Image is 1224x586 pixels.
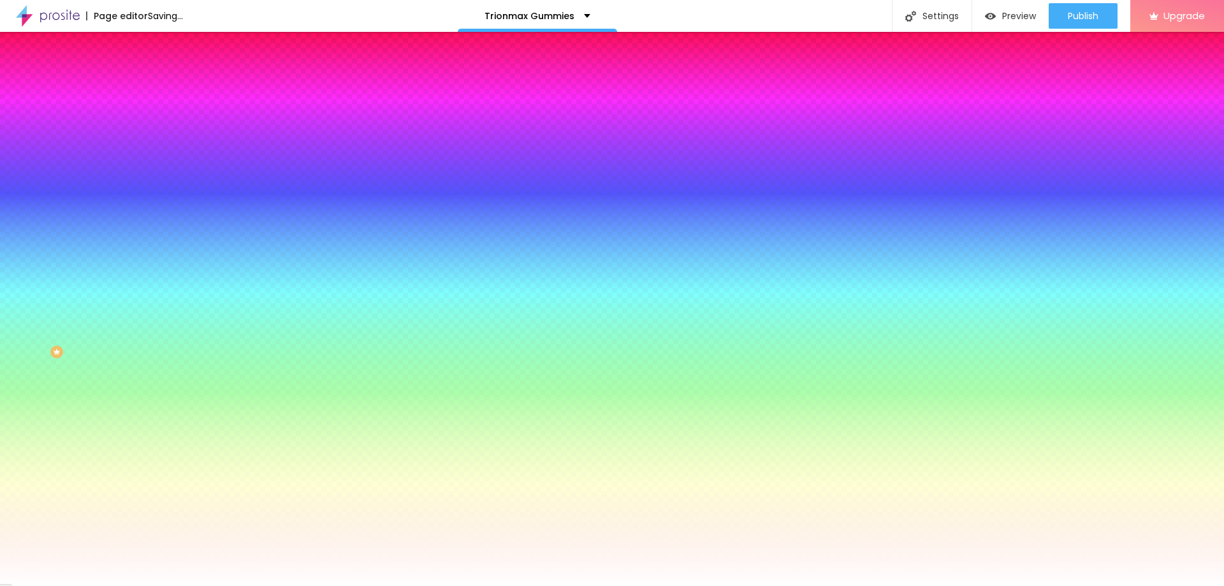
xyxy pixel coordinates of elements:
[1068,11,1098,21] span: Publish
[86,11,148,20] div: Page editor
[972,3,1049,29] button: Preview
[1002,11,1036,21] span: Preview
[1049,3,1118,29] button: Publish
[985,11,996,22] img: view-1.svg
[905,11,916,22] img: Icone
[148,11,183,20] div: Saving...
[1163,10,1205,21] span: Upgrade
[484,11,574,20] p: Trionmax Gummies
